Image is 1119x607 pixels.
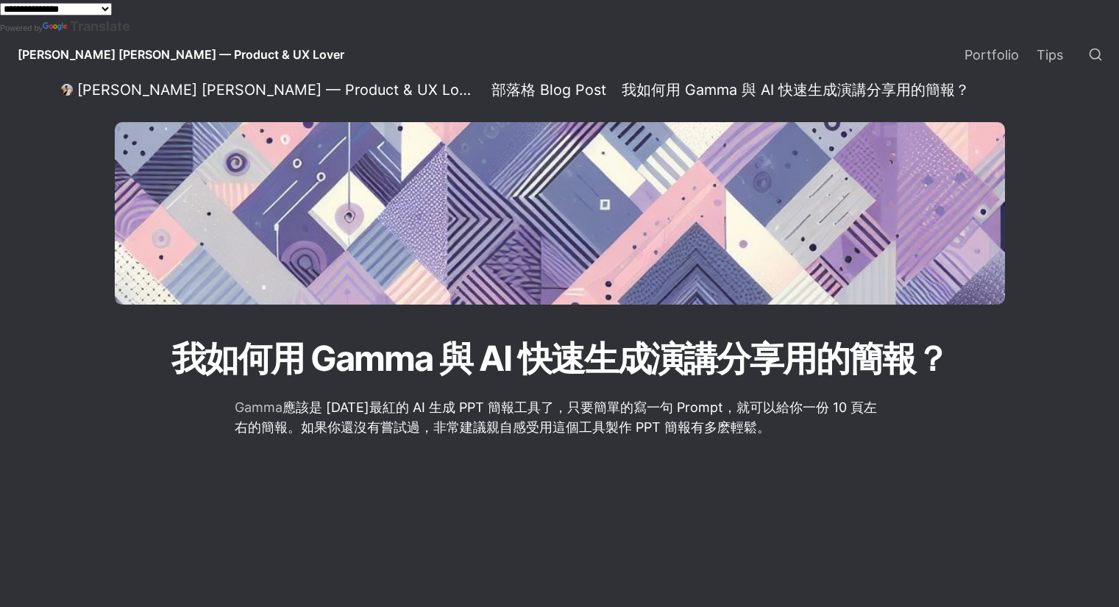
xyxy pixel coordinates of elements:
div: 部落格 Blog Post [491,81,606,99]
img: Daniel Lee — Product & UX Lover [61,84,73,96]
a: 部落格 Blog Post [487,81,611,99]
a: Tips [1028,34,1072,75]
a: Gamma [235,400,283,415]
p: 應該是 [DATE]最紅的 AI 生成 PPT 簡報工具了，只要簡單的寫一句 Prompt，就可以給你一份 10 頁左右的簡報。如果你還沒有嘗試過，非常建議親自感受用這個工具製作 PPT 簡報有... [233,395,887,439]
a: [PERSON_NAME] [PERSON_NAME] — Product & UX Lover [57,81,480,99]
a: [PERSON_NAME] [PERSON_NAME] — Product & UX Lover [6,34,356,75]
span: / [482,84,486,96]
h1: 我如何用 Gamma 與 AI 快速生成演講分享用的簡報？ [163,331,957,386]
span: [PERSON_NAME] [PERSON_NAME] — Product & UX Lover [18,47,344,62]
div: [PERSON_NAME] [PERSON_NAME] — Product & UX Lover [77,81,476,99]
img: Google Translate [43,22,70,32]
a: Translate [43,18,130,34]
a: Portfolio [956,34,1028,75]
span: / [612,84,616,96]
a: 我如何用 Gamma 與 AI 快速生成演講分享用的簡報？ [617,81,974,99]
div: 我如何用 Gamma 與 AI 快速生成演講分享用的簡報？ [622,81,970,99]
img: 我如何用 Gamma 與 AI 快速生成演講分享用的簡報？ [115,122,1005,305]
